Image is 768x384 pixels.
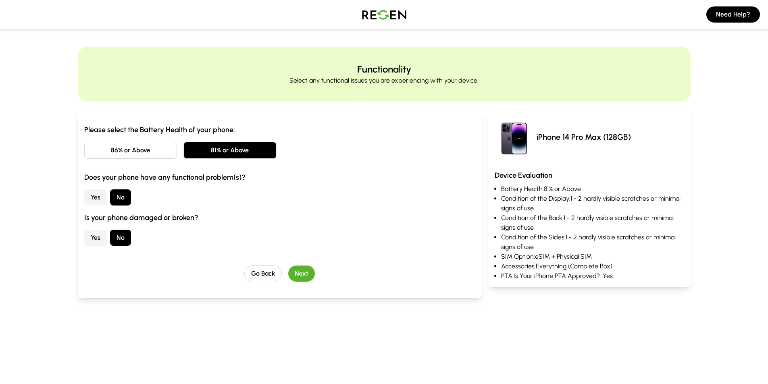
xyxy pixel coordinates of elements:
[84,212,476,223] h3: Is your phone damaged or broken?
[84,172,476,183] h3: Does your phone have any functional problem(s)?
[501,232,684,252] li: Condition of the Sides: 1 - 2 hardly visible scratches or minimal signs of use
[84,124,476,135] h3: Please select the Battery Health of your phone:
[501,271,684,281] li: PTA: Is Your iPhone PTA Approved?: Yes
[501,252,684,262] li: SIM Option: eSIM + Physical SIM
[288,266,315,282] button: Next
[501,262,684,271] li: Accessories: Everything (Complete Box)
[110,230,131,246] button: No
[289,76,479,85] p: Select any functional issues you are experiencing with your device.
[501,194,684,213] li: Condition of the Display: 1 - 2 hardly visible scratches or minimal signs of use
[183,142,277,159] button: 81% or Above
[501,213,684,232] li: Condition of the Back: 1 - 2 hardly visible scratches or minimal signs of use
[537,131,631,143] p: iPhone 14 Pro Max (128GB)
[84,142,177,159] button: 86% or Above
[357,63,411,76] h2: Functionality
[110,189,131,205] button: No
[356,3,412,26] img: Logo
[84,189,107,205] button: Yes
[244,265,282,282] button: Go Back
[706,6,760,23] button: Need Help?
[495,170,684,181] h3: Device Evaluation
[495,118,533,156] img: iPhone 14 Pro Max
[501,184,684,194] li: Battery Health: 81% or Above
[84,230,107,246] button: Yes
